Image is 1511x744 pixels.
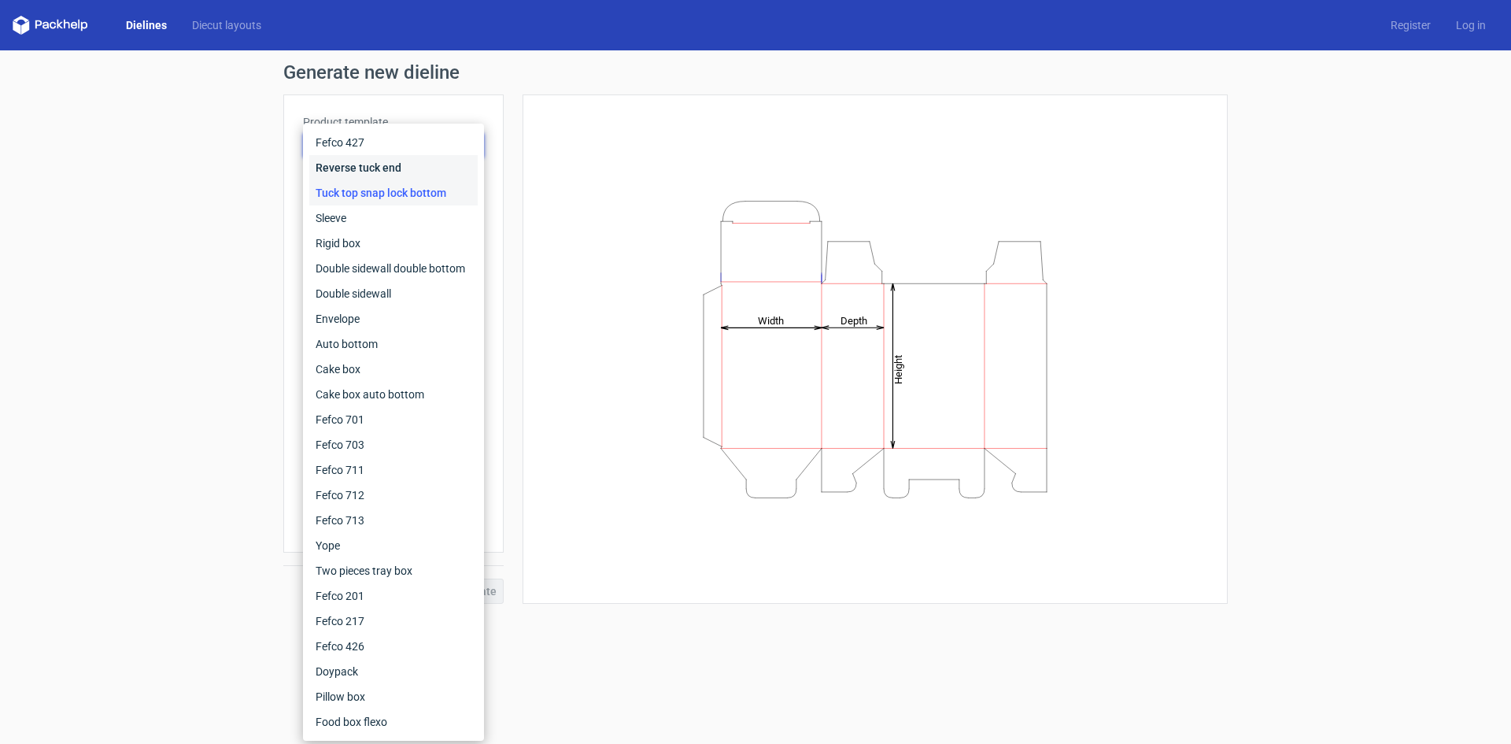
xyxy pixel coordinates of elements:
[113,17,179,33] a: Dielines
[309,483,478,508] div: Fefco 712
[309,684,478,709] div: Pillow box
[309,533,478,558] div: Yope
[309,634,478,659] div: Fefco 426
[309,180,478,205] div: Tuck top snap lock bottom
[309,130,478,155] div: Fefco 427
[309,205,478,231] div: Sleeve
[309,231,478,256] div: Rigid box
[758,314,784,326] tspan: Width
[309,407,478,432] div: Fefco 701
[309,508,478,533] div: Fefco 713
[309,709,478,735] div: Food box flexo
[309,609,478,634] div: Fefco 217
[309,382,478,407] div: Cake box auto bottom
[309,306,478,331] div: Envelope
[179,17,274,33] a: Diecut layouts
[309,457,478,483] div: Fefco 711
[309,432,478,457] div: Fefco 703
[1378,17,1443,33] a: Register
[309,583,478,609] div: Fefco 201
[892,354,904,383] tspan: Height
[309,558,478,583] div: Two pieces tray box
[309,331,478,357] div: Auto bottom
[309,357,478,382] div: Cake box
[309,155,478,180] div: Reverse tuck end
[303,114,484,130] label: Product template
[309,659,478,684] div: Doypack
[840,314,867,326] tspan: Depth
[309,256,478,281] div: Double sidewall double bottom
[283,63,1228,82] h1: Generate new dieline
[1443,17,1498,33] a: Log in
[309,281,478,306] div: Double sidewall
